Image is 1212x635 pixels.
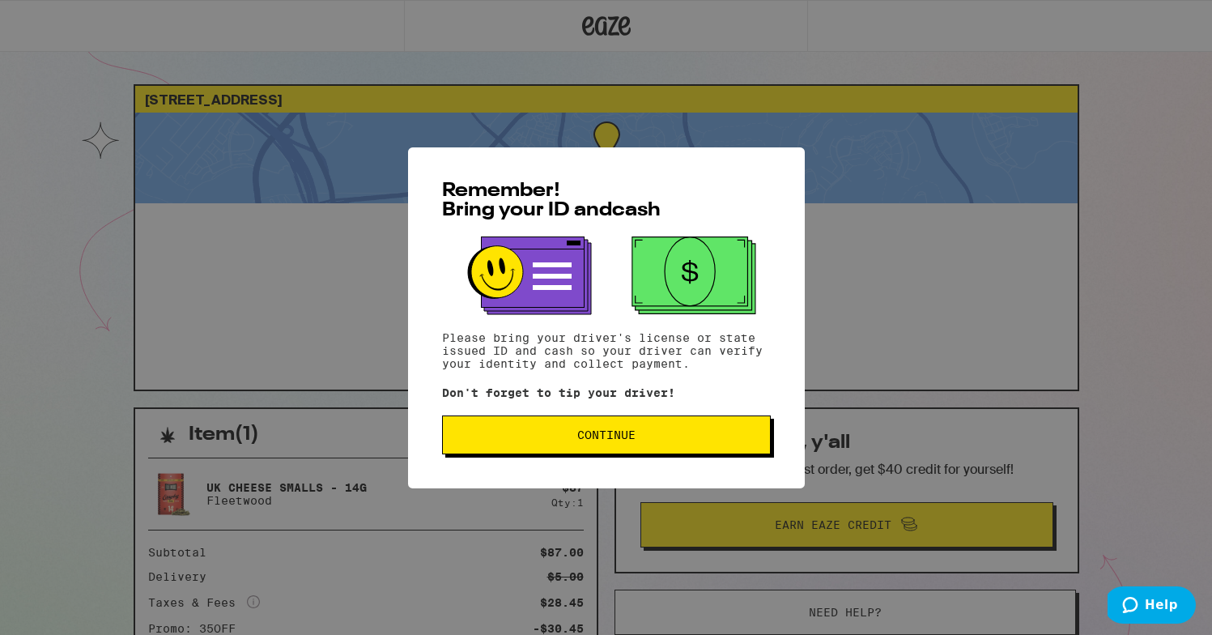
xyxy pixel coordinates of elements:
[442,416,771,454] button: Continue
[1108,586,1196,627] iframe: Opens a widget where you can find more information
[442,331,771,370] p: Please bring your driver's license or state issued ID and cash so your driver can verify your ide...
[577,429,636,441] span: Continue
[442,386,771,399] p: Don't forget to tip your driver!
[442,181,661,220] span: Remember! Bring your ID and cash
